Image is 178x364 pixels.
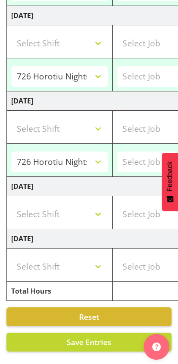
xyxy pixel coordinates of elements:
span: Reset [79,312,99,322]
button: Feedback - Show survey [162,153,178,211]
span: Feedback [166,161,174,191]
img: help-xxl-2.png [152,343,161,351]
span: Save Entries [67,337,111,347]
td: Total Hours [7,282,113,301]
button: Save Entries [6,333,172,352]
button: Reset [6,307,172,326]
